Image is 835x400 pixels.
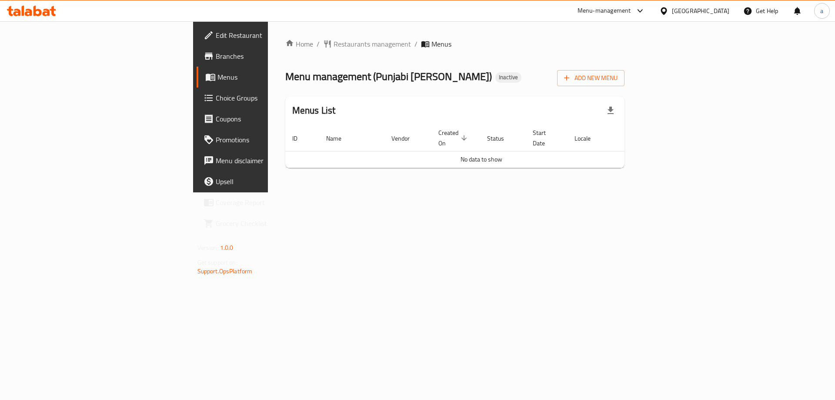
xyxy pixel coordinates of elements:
[197,192,333,213] a: Coverage Report
[323,39,411,49] a: Restaurants management
[820,6,823,16] span: a
[612,125,678,151] th: Actions
[495,74,521,81] span: Inactive
[495,72,521,83] div: Inactive
[197,25,333,46] a: Edit Restaurant
[292,104,336,117] h2: Menus List
[197,108,333,129] a: Coupons
[285,67,492,86] span: Menu management ( Punjabi [PERSON_NAME] )
[220,242,234,253] span: 1.0.0
[216,155,326,166] span: Menu disclaimer
[197,46,333,67] a: Branches
[197,242,219,253] span: Version:
[197,257,237,268] span: Get support on:
[216,114,326,124] span: Coupons
[564,73,618,84] span: Add New Menu
[326,133,353,144] span: Name
[216,197,326,208] span: Coverage Report
[391,133,421,144] span: Vendor
[197,150,333,171] a: Menu disclaimer
[574,133,602,144] span: Locale
[285,39,625,49] nav: breadcrumb
[557,70,625,86] button: Add New Menu
[600,100,621,121] div: Export file
[533,128,557,148] span: Start Date
[197,129,333,150] a: Promotions
[285,125,678,168] table: enhanced table
[197,87,333,108] a: Choice Groups
[197,266,253,277] a: Support.OpsPlatform
[197,67,333,87] a: Menus
[216,218,326,229] span: Grocery Checklist
[216,30,326,40] span: Edit Restaurant
[197,171,333,192] a: Upsell
[461,154,502,165] span: No data to show
[578,6,631,16] div: Menu-management
[292,133,309,144] span: ID
[216,134,326,145] span: Promotions
[438,128,470,148] span: Created On
[217,72,326,82] span: Menus
[216,176,326,187] span: Upsell
[216,51,326,61] span: Branches
[197,213,333,234] a: Grocery Checklist
[487,133,515,144] span: Status
[334,39,411,49] span: Restaurants management
[431,39,451,49] span: Menus
[414,39,417,49] li: /
[216,93,326,103] span: Choice Groups
[672,6,729,16] div: [GEOGRAPHIC_DATA]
